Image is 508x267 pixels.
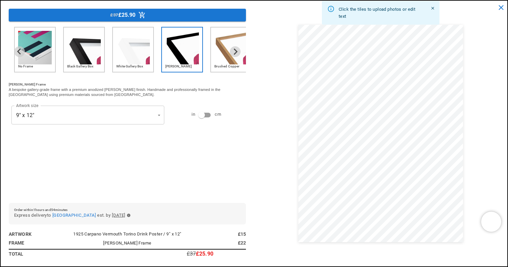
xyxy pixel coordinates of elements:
span: 1925 Carpano Vermouth Torino Drink Poster / 9" x 12" [73,231,181,236]
button: [GEOGRAPHIC_DATA] [52,212,96,219]
span: est. by [97,212,111,219]
div: Menu buttons [9,9,246,21]
p: £25.90 [118,12,136,18]
h6: White Gallery Box [116,64,150,68]
li: 4 of 6 [161,27,205,76]
h6: Frame [9,239,68,247]
li: 3 of 6 [112,27,156,76]
button: £37£25.90 [9,9,246,21]
span: cm [215,111,221,118]
h6: £22 [187,239,246,247]
button: Previous slide [14,46,25,57]
button: close [494,1,508,14]
button: Next slide [230,46,241,57]
li: 5 of 6 [210,27,254,76]
h6: [PERSON_NAME] [165,64,199,68]
h6: £15 [187,230,246,238]
div: Frame Option [9,27,246,76]
span: in [192,111,195,118]
h6: [PERSON_NAME] Frame [9,82,246,87]
h6: No Frame [18,64,52,68]
span: Express delivery to [14,212,51,219]
span: £37 [110,11,118,19]
span: Click the tiles to upload photos or edit text [339,6,415,19]
span: [PERSON_NAME] Frame [103,241,151,246]
p: A bespoke gallery-grade frame with a premium anodized [PERSON_NAME] finish. Handmade and professi... [9,87,246,98]
li: 1 of 6 [14,27,58,76]
h6: Artwork [9,230,68,238]
h6: Black Gallery Box [67,64,101,68]
button: Close [429,4,437,12]
span: [DATE] [112,212,125,219]
h6: Total [9,250,68,258]
li: 2 of 6 [63,27,107,76]
p: £25.90 [196,251,213,257]
table: simple table [9,230,246,258]
h6: Order within 1 hours and 54 minutes [14,208,241,212]
iframe: Chatra live chat [481,212,501,232]
div: 9" x 12" [11,106,164,124]
p: £37 [187,251,196,257]
span: [GEOGRAPHIC_DATA] [52,213,96,218]
h6: Brushed Copper [214,64,248,68]
label: Artwork size [16,103,38,108]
